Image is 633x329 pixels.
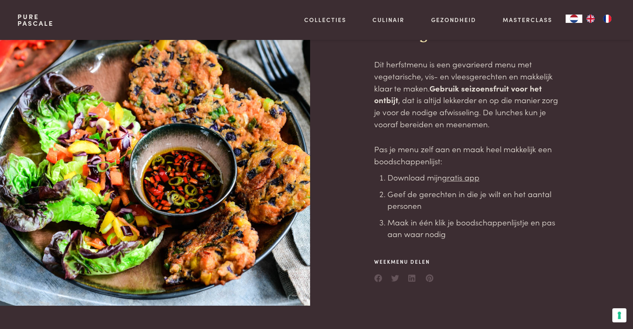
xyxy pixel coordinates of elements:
[442,171,479,183] a: gratis app
[612,308,626,322] button: Uw voorkeuren voor toestemming voor trackingtechnologieën
[304,15,346,24] a: Collecties
[372,15,405,24] a: Culinair
[387,171,565,183] li: Download mijn
[17,13,54,27] a: PurePascale
[431,15,476,24] a: Gezondheid
[387,188,565,212] li: Geef de gerechten in die je wilt en het aantal personen
[566,15,582,23] div: Language
[599,15,616,23] a: FR
[566,15,616,23] aside: Language selected: Nederlands
[582,15,599,23] a: EN
[374,143,565,167] p: Pas je menu zelf aan en maak heel makkelijk een boodschappenlijst:
[374,58,565,130] p: Dit herfstmenu is een gevarieerd menu met vegetarische, vis- en vleesgerechten en makkelijk klaar...
[582,15,616,23] ul: Language list
[566,15,582,23] a: NL
[374,258,434,265] span: Weekmenu delen
[387,216,565,240] li: Maak in één klik je boodschappenlijstje en pas aan waar nodig
[374,82,542,106] strong: Gebruik seizoensfruit voor het ontbijt
[503,15,552,24] a: Masterclass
